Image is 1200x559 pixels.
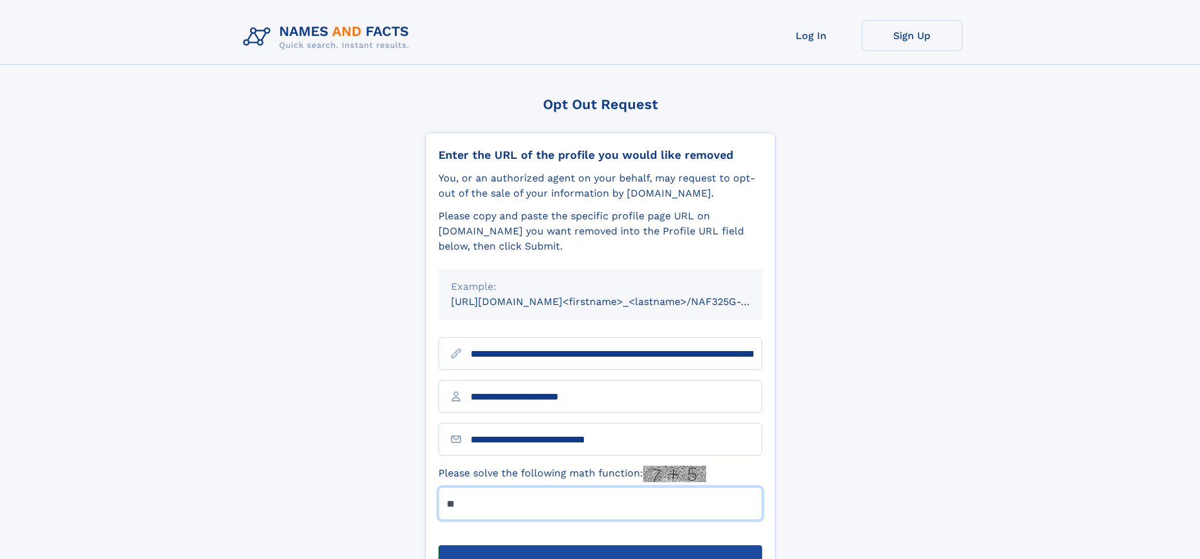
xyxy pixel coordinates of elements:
img: Logo Names and Facts [238,20,420,54]
div: Please copy and paste the specific profile page URL on [DOMAIN_NAME] you want removed into the Pr... [438,209,762,254]
a: Sign Up [862,20,963,51]
a: Log In [761,20,862,51]
label: Please solve the following math function: [438,466,706,482]
div: You, or an authorized agent on your behalf, may request to opt-out of the sale of your informatio... [438,171,762,201]
div: Opt Out Request [425,96,775,112]
div: Example: [451,279,750,294]
div: Enter the URL of the profile you would like removed [438,148,762,162]
small: [URL][DOMAIN_NAME]<firstname>_<lastname>/NAF325G-xxxxxxxx [451,296,786,308]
